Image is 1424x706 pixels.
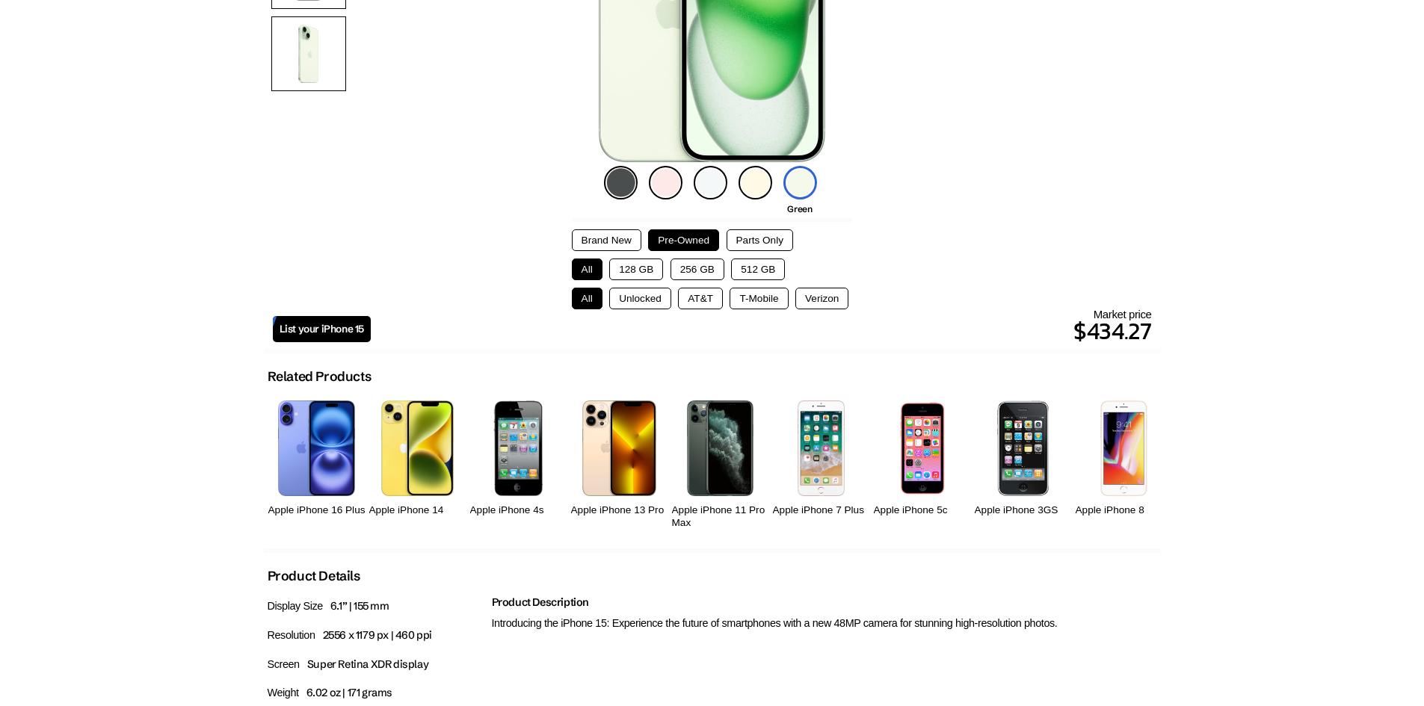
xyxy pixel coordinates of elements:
span: 6.02 oz | 171 grams [306,686,392,699]
h2: Apple iPhone 16 Plus [268,504,366,517]
img: iPhone 8 [1100,400,1147,495]
a: iPhone 3GS Apple iPhone 3GS [975,392,1072,533]
span: 2556 x 1179 px | 460 ppi [323,628,432,642]
span: List your iPhone 15 [280,323,364,335]
h2: Apple iPhone 7 Plus [773,504,870,517]
h2: Apple iPhone 14 [369,504,466,517]
span: 6.1” | 155 mm [330,599,389,613]
p: Introducing the iPhone 15: Experience the future of smartphones with a new 48MP camera for stunni... [492,613,1157,634]
img: black-icon [604,166,638,199]
span: Green [787,203,812,214]
img: iPhone 13 Pro [582,400,657,495]
a: iPhone 8 Apple iPhone 8 [1076,392,1173,533]
img: Rear [271,16,346,91]
h2: Related Products [268,368,372,385]
img: blue-icon [694,166,727,199]
button: Pre-Owned [648,229,719,251]
a: iPhone 14 Apple iPhone 14 [369,392,466,533]
span: Super Retina XDR display [307,657,428,671]
button: 512 GB [731,258,785,280]
h2: Apple iPhone 3GS [975,504,1072,517]
p: Weight [268,682,484,704]
button: All [572,288,602,309]
p: Resolution [268,625,484,646]
h2: Apple iPhone 5c [874,504,971,517]
a: iPhone 4s Apple iPhone 4s [470,392,567,533]
img: iPhone 4s [471,400,567,496]
a: iPhone 5s Apple iPhone 5c [874,392,971,533]
a: List your iPhone 15 [273,316,371,342]
img: green-icon [783,166,817,199]
img: iPhone 11 Pro Max [687,400,753,496]
button: Brand New [572,229,641,251]
button: AT&T [678,288,723,309]
h2: Product Description [492,595,1157,609]
a: iPhone 16 Plus Apple iPhone 16 Plus [268,392,366,533]
button: 128 GB [609,258,663,280]
button: Parts Only [727,229,793,251]
img: iPhone 16 Plus [278,400,355,495]
img: yellow-icon [739,166,772,199]
button: Verizon [795,288,848,309]
h2: Product Details [268,568,360,584]
button: Unlocked [609,288,671,309]
h2: Apple iPhone 4s [470,504,567,517]
img: iPhone 5s [899,400,946,495]
h2: Apple iPhone 8 [1076,504,1173,517]
button: All [572,258,602,280]
button: 256 GB [671,258,724,280]
p: Screen [268,654,484,675]
img: iPhone 3GS [997,400,1049,495]
a: iPhone 11 Pro Max Apple iPhone 11 Pro Max [672,392,769,533]
a: iPhone 7 Plus Apple iPhone 7 Plus [773,392,870,533]
img: natural-icon [649,166,682,199]
a: iPhone 13 Pro Apple iPhone 13 Pro [571,392,668,533]
img: iPhone 7 Plus [798,400,845,495]
img: iPhone 14 [381,400,453,495]
button: T-Mobile [730,288,788,309]
p: Display Size [268,595,484,617]
h2: Apple iPhone 13 Pro [571,504,668,517]
div: Market price [371,308,1152,349]
p: $434.27 [371,313,1152,349]
h2: Apple iPhone 11 Pro Max [672,504,769,530]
